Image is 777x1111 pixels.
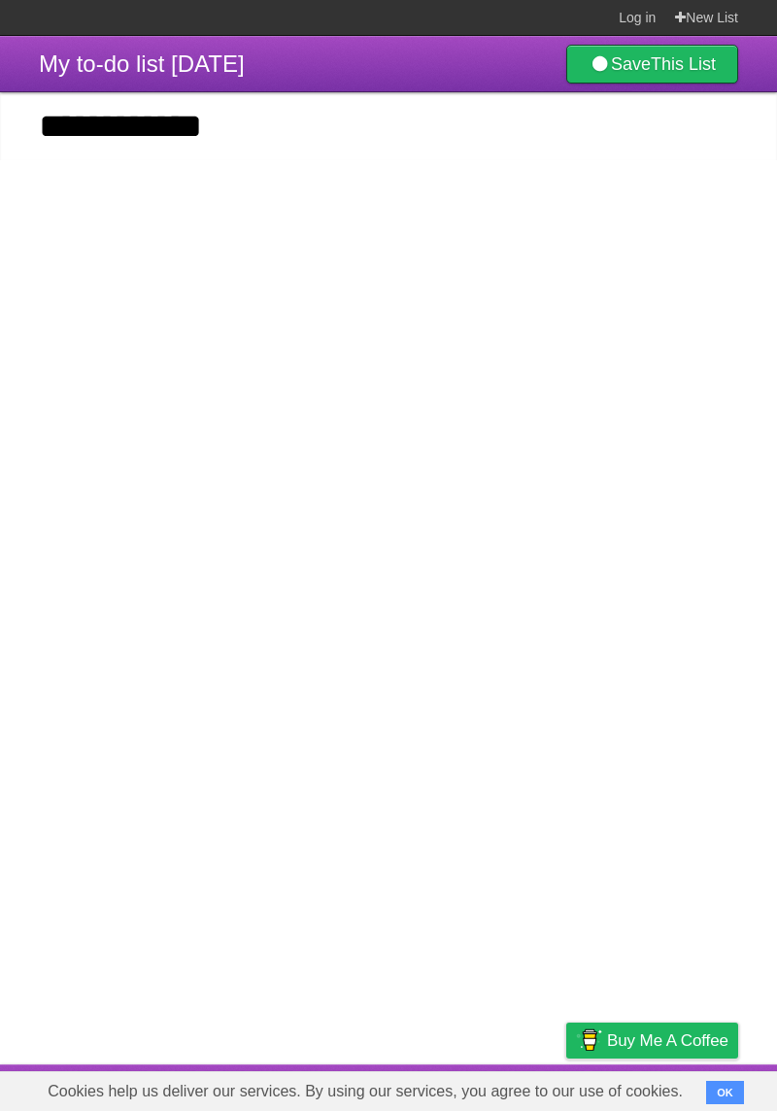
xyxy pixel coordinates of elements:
[308,1069,349,1106] a: About
[475,1069,518,1106] a: Terms
[28,1072,702,1111] span: Cookies help us deliver our services. By using our services, you agree to our use of cookies.
[706,1081,744,1104] button: OK
[607,1024,728,1058] span: Buy me a coffee
[566,45,738,84] a: SaveThis List
[541,1069,591,1106] a: Privacy
[372,1069,451,1106] a: Developers
[566,1023,738,1059] a: Buy me a coffee
[651,54,716,74] b: This List
[576,1024,602,1057] img: Buy me a coffee
[39,50,245,77] span: My to-do list [DATE]
[616,1069,738,1106] a: Suggest a feature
